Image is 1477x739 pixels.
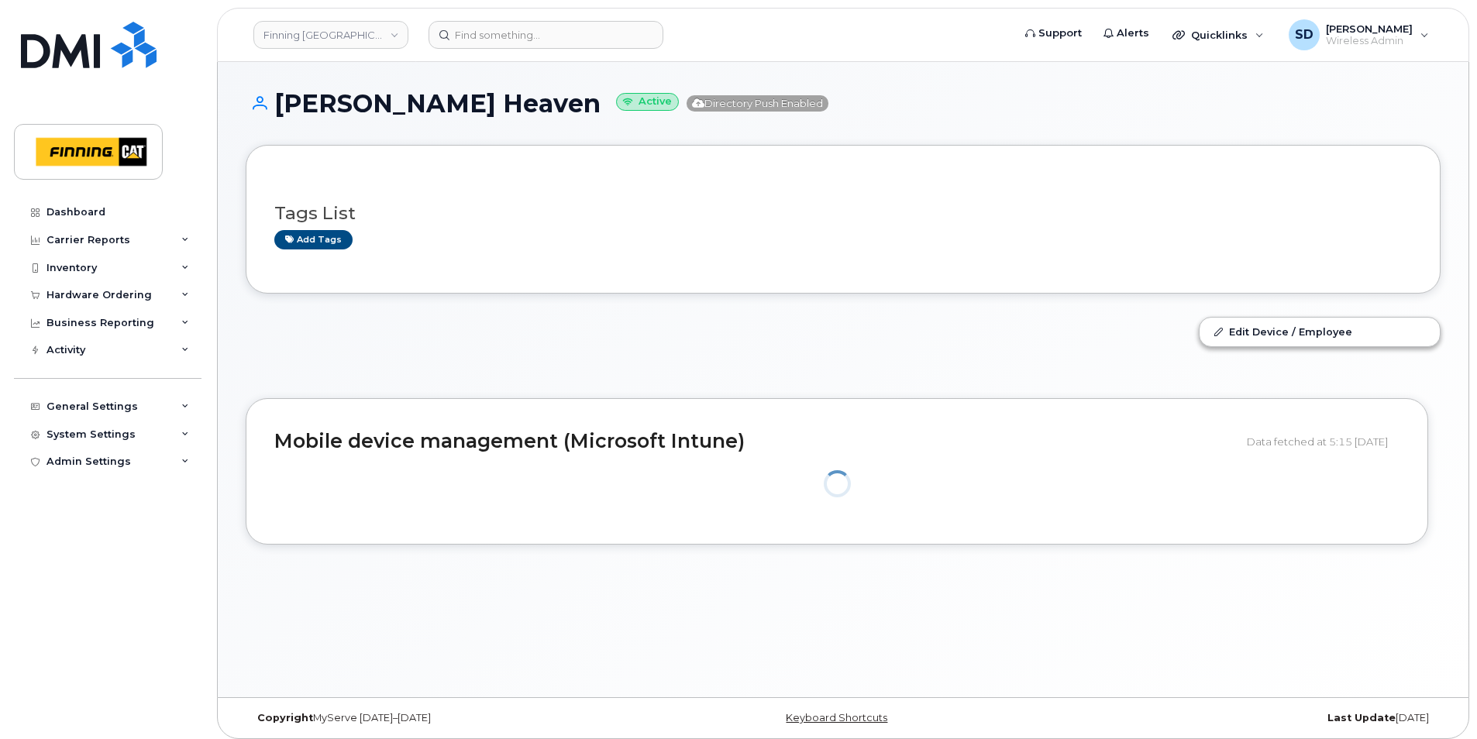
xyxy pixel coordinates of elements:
[1247,427,1400,456] div: Data fetched at 5:15 [DATE]
[1042,712,1441,724] div: [DATE]
[687,95,828,112] span: Directory Push Enabled
[1327,712,1396,724] strong: Last Update
[257,712,313,724] strong: Copyright
[274,204,1412,223] h3: Tags List
[1200,318,1440,345] a: Edit Device / Employee
[274,230,353,249] a: Add tags
[246,712,644,724] div: MyServe [DATE]–[DATE]
[246,90,1441,117] h1: [PERSON_NAME] Heaven
[616,93,679,111] small: Active
[786,712,887,724] a: Keyboard Shortcuts
[274,431,1235,452] h2: Mobile device management (Microsoft Intune)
